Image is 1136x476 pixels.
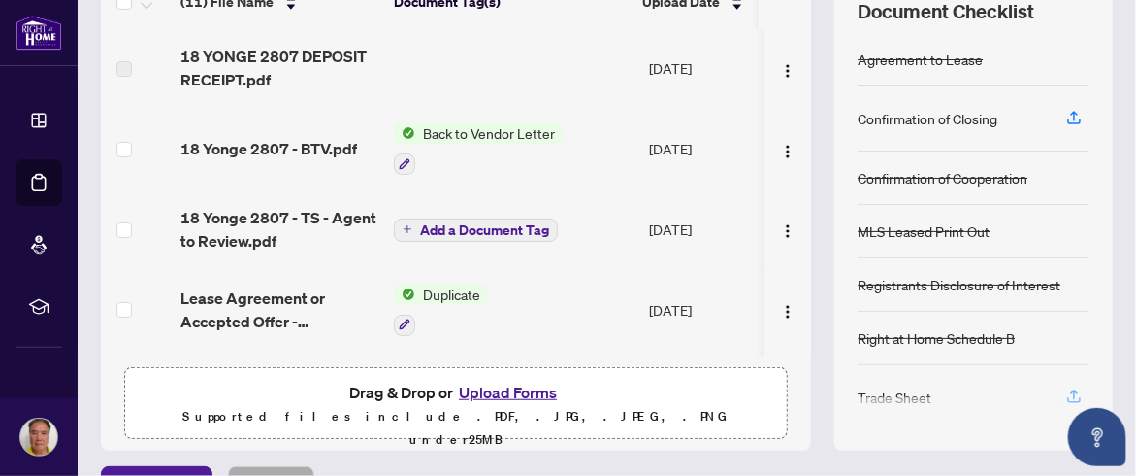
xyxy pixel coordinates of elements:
[16,15,62,51] img: logo
[858,221,990,242] div: MLS Leased Print Out
[780,223,795,239] img: Logo
[180,45,378,91] span: 18 YONGE 2807 DEPOSIT RECEIPT.pdf
[394,122,415,144] img: Status Icon
[415,122,563,144] span: Back to Vendor Letter
[641,29,777,107] td: [DATE]
[20,419,57,456] img: Profile Icon
[858,387,931,408] div: Trade Sheet
[641,190,777,268] td: [DATE]
[394,219,558,242] button: Add a Document Tag
[420,223,549,237] span: Add a Document Tag
[772,133,803,164] button: Logo
[780,63,795,79] img: Logo
[180,137,357,160] span: 18 Yonge 2807 - BTV.pdf
[180,287,378,333] span: Lease Agreement or Accepted Offer - [STREET_ADDRESS]pdf
[125,368,787,463] span: Drag & Drop orUpload FormsSupported files include .PDF, .JPG, .JPEG, .PNG under25MB
[858,108,997,129] div: Confirmation of Closing
[858,274,1060,295] div: Registrants Disclosure of Interest
[1068,408,1126,466] button: Open asap
[858,327,1015,349] div: Right at Home Schedule B
[858,167,1027,188] div: Confirmation of Cooperation
[415,284,488,305] span: Duplicate
[394,217,558,242] button: Add a Document Tag
[780,304,795,320] img: Logo
[137,405,775,452] p: Supported files include .PDF, .JPG, .JPEG, .PNG under 25 MB
[394,284,488,336] button: Status IconDuplicate
[641,268,777,352] td: [DATE]
[772,214,803,245] button: Logo
[394,284,415,305] img: Status Icon
[349,380,563,405] span: Drag & Drop or
[403,224,412,234] span: plus
[641,107,777,190] td: [DATE]
[858,49,983,70] div: Agreement to Lease
[641,352,777,435] td: [DATE]
[394,122,563,175] button: Status IconBack to Vendor Letter
[180,206,378,253] span: 18 Yonge 2807 - TS - Agent to Review.pdf
[772,294,803,325] button: Logo
[453,380,563,405] button: Upload Forms
[780,144,795,159] img: Logo
[772,52,803,84] button: Logo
